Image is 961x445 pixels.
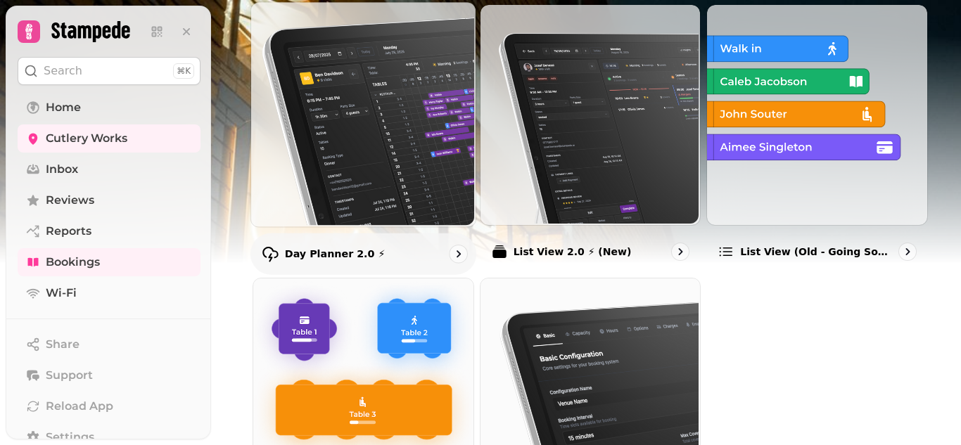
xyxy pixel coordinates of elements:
[18,124,201,153] a: Cutlery Works
[18,330,201,359] button: Share
[18,361,201,389] button: Support
[46,285,77,302] span: Wi-Fi
[250,1,476,274] a: Day Planner 2.0 ⚡Day Planner 2.0 ⚡
[173,63,194,79] div: ⌘K
[673,245,687,259] svg: go to
[46,254,100,271] span: Bookings
[46,398,113,415] span: Reload App
[706,4,926,224] img: List view (Old - going soon)
[18,57,201,85] button: Search⌘K
[46,192,94,209] span: Reviews
[46,161,78,178] span: Inbox
[46,130,127,147] span: Cutlery Works
[514,245,632,259] p: List View 2.0 ⚡ (New)
[285,247,386,261] p: Day Planner 2.0 ⚡
[250,1,474,225] img: Day Planner 2.0 ⚡
[18,93,201,122] a: Home
[44,63,82,79] p: Search
[451,247,465,261] svg: go to
[18,392,201,420] button: Reload App
[46,223,91,240] span: Reports
[900,245,915,259] svg: go to
[18,186,201,214] a: Reviews
[706,4,928,272] a: List view (Old - going soon)List view (Old - going soon)
[46,336,79,353] span: Share
[479,4,699,224] img: List View 2.0 ⚡ (New)
[740,245,893,259] p: List view (Old - going soon)
[46,99,81,116] span: Home
[46,367,93,384] span: Support
[18,279,201,307] a: Wi-Fi
[18,155,201,183] a: Inbox
[18,217,201,245] a: Reports
[480,4,701,272] a: List View 2.0 ⚡ (New)List View 2.0 ⚡ (New)
[18,248,201,276] a: Bookings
